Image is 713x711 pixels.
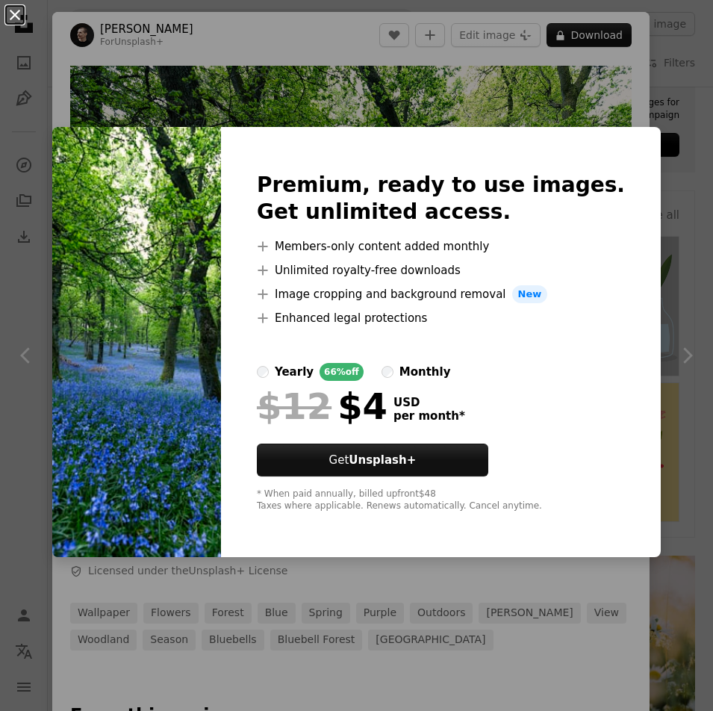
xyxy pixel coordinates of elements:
div: * When paid annually, billed upfront $48 Taxes where applicable. Renews automatically. Cancel any... [257,488,625,512]
button: GetUnsplash+ [257,444,488,476]
div: 66% off [320,363,364,381]
li: Enhanced legal protections [257,309,625,327]
div: $4 [257,387,387,426]
li: Image cropping and background removal [257,285,625,303]
div: yearly [275,363,314,381]
h2: Premium, ready to use images. Get unlimited access. [257,172,625,226]
li: Unlimited royalty-free downloads [257,261,625,279]
span: $12 [257,387,331,426]
span: per month * [393,409,465,423]
input: yearly66%off [257,366,269,378]
span: USD [393,396,465,409]
img: premium_photo-1720524513100-2fa5f656272f [52,127,221,557]
div: monthly [399,363,451,381]
li: Members-only content added monthly [257,237,625,255]
input: monthly [382,366,393,378]
strong: Unsplash+ [349,453,416,467]
span: New [512,285,548,303]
